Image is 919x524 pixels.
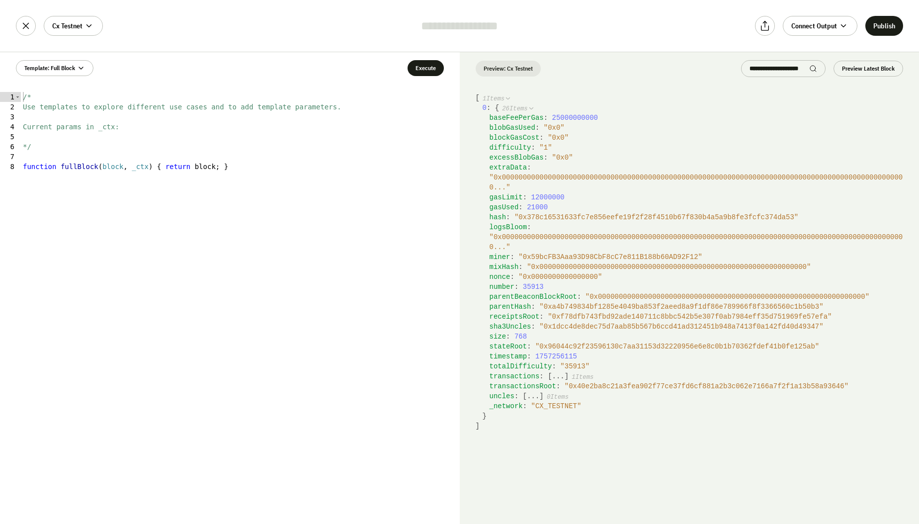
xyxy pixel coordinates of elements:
span: " 0x000000000000000000000000000000000000000000000000000000000000000000000000000000000000000000000... [490,174,903,191]
span: } [483,412,487,420]
span: [ [523,392,527,400]
span: 35913 [523,283,544,291]
button: Template: Full Block [16,60,93,76]
div: : [490,381,904,391]
span: " 0xf78dfb743fbd92ade140711c8bbc542b5e307f0ab7984eff35d751969fe57efa " [548,313,832,321]
div: : [490,391,904,401]
span: Template: Full Block [24,64,75,72]
span: " CX_TESTNET " [531,402,582,410]
span: sha3Uncles [490,323,531,331]
span: " 0x0000000000000000000000000000000000000000000000000000000000000000 " [585,293,869,301]
div: : [490,401,904,411]
div: : [490,252,904,262]
span: 0 Items [547,394,569,401]
span: " 0x0000000000000000000000000000000000000000000000000000000000000000 " [527,263,811,271]
span: " 0x0 " [552,154,573,162]
span: { [495,104,499,112]
span: 0 [483,104,487,112]
span: Toggle code folding, rows 1 through 6 [15,92,20,102]
span: " 0x0 " [548,134,569,142]
span: gasUsed [490,203,519,211]
span: parentBeaconBlockRoot [490,293,577,301]
div: : [490,302,904,312]
span: Cx Testnet [52,21,83,31]
span: size [490,333,506,341]
span: baseFeePerGas [490,114,544,122]
div: : [490,282,904,292]
span: ] [539,392,543,400]
div: : [490,153,904,163]
div: : [490,222,904,252]
span: 12000000 [531,193,565,201]
span: 25000000000 [552,114,598,122]
span: Connect Output [791,21,837,31]
span: 21000 [527,203,548,211]
div: : [490,163,904,192]
span: number [490,283,514,291]
span: " 35913 " [560,362,589,370]
div: : [490,361,904,371]
span: " 0x40e2ba8c21a3fea902f77ce37fd6cf881a2b3c062e7166a7f2f1a13b58a93646 " [565,382,848,390]
span: " 0x96044c92f23596130c7aa31153d32220956e6e8c0b1b70362fdef41b0fe125ab " [535,343,819,350]
div: : [490,123,904,133]
div: : [490,332,904,342]
button: Connect Output [783,16,857,36]
span: 1 Items [483,95,504,102]
span: logsBloom [490,223,527,231]
span: 1 Items [572,374,593,381]
span: " 0x0000000000000000 " [518,273,602,281]
div: : [490,202,904,212]
span: [ [548,372,552,380]
span: excessBlobGas [490,154,544,162]
span: " 0x0 " [544,124,565,132]
div: : [490,342,904,351]
span: transactions [490,372,540,380]
span: totalDifficulty [490,362,552,370]
div: : [483,103,904,421]
span: ] [565,372,569,380]
div: : [490,351,904,361]
div: : [490,212,904,222]
div: : [490,322,904,332]
span: extraData [490,164,527,172]
button: Preview Latest Block [834,61,903,77]
span: 1757256115 [535,352,577,360]
span: timestamp [490,352,527,360]
span: transactionsRoot [490,382,556,390]
div: : [490,133,904,143]
span: 768 [514,333,527,341]
div: : [490,113,904,123]
button: ... [527,391,539,401]
button: Cx Testnet [44,16,103,36]
span: " 0x000000000000000000000000000000000000000000000000000000000000000000000000000000000000000000000... [490,233,903,251]
span: gasLimit [490,193,523,201]
span: " 0x1dcc4de8dec75d7aab85b567b6ccd41ad312451b948a7413f0a142fd40d49347 " [539,323,823,331]
span: difficulty [490,144,531,152]
div: : [490,143,904,153]
span: ] [476,422,480,430]
div: : [490,312,904,322]
span: stateRoot [490,343,527,350]
span: receiptsRoot [490,313,540,321]
span: uncles [490,392,514,400]
div: : [490,272,904,282]
span: _network [490,402,523,410]
button: ... [552,371,565,381]
span: nonce [490,273,510,281]
button: Execute [408,60,444,76]
div: : [490,262,904,272]
span: " 0x378c16531633fc7e856eefe19f2f28f4510b67f830b4a5a9b8fe3fcfc374da53 " [514,213,798,221]
span: parentHash [490,303,531,311]
span: " 0xa4b749834bf1285e4049ba853f2aeed8a9f1df86e789966f8f3366560c1b50b3 " [539,303,823,311]
span: hash [490,213,506,221]
span: miner [490,253,510,261]
span: " 0x59bcFB3Aaa93D98CbF8cC7e811B188b60AD92F12 " [518,253,702,261]
div: : [490,192,904,202]
div: : [490,292,904,302]
span: " 1 " [539,144,552,152]
span: mixHash [490,263,519,271]
button: Publish [865,16,903,36]
span: [ [476,94,480,102]
span: blockGasCost [490,134,540,142]
span: 26 Items [502,105,527,112]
